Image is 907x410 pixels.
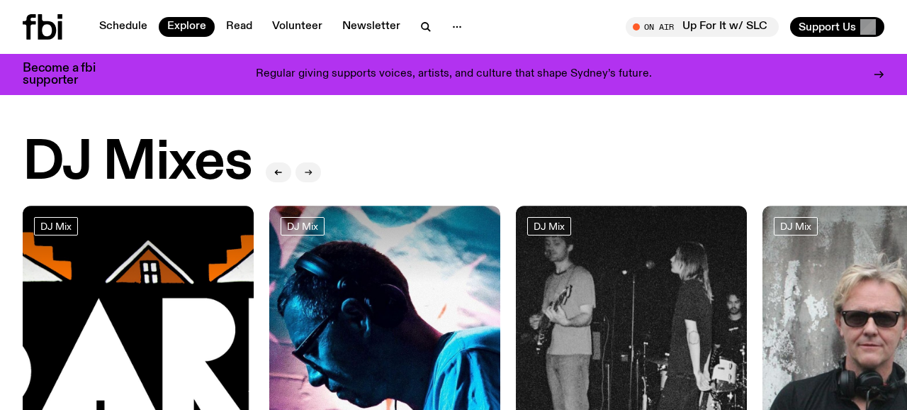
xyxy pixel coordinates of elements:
[264,17,331,37] a: Volunteer
[23,136,252,190] h2: DJ Mixes
[790,17,884,37] button: Support Us
[91,17,156,37] a: Schedule
[40,221,72,231] span: DJ Mix
[159,17,215,37] a: Explore
[218,17,261,37] a: Read
[23,62,113,87] h3: Become a fbi supporter
[799,21,856,33] span: Support Us
[527,217,571,236] a: DJ Mix
[774,217,818,236] a: DJ Mix
[34,217,78,236] a: DJ Mix
[256,68,652,81] p: Regular giving supports voices, artists, and culture that shape Sydney’s future.
[626,17,779,37] button: On AirUp For It w/ SLC
[287,221,318,231] span: DJ Mix
[534,221,565,231] span: DJ Mix
[334,17,409,37] a: Newsletter
[281,217,325,236] a: DJ Mix
[780,221,811,231] span: DJ Mix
